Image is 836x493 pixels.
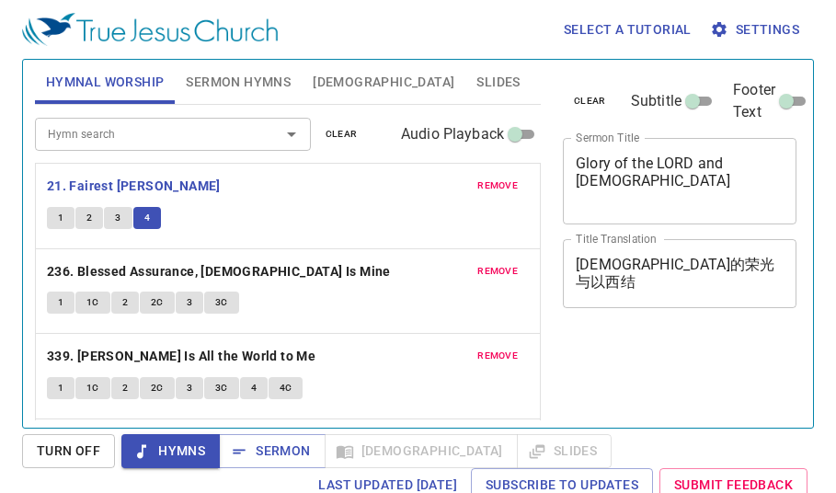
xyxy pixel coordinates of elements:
button: remove [466,175,529,197]
button: Turn Off [22,434,115,468]
button: Hymns [121,434,220,468]
span: Footer Text [733,79,775,123]
span: 3C [215,380,228,396]
span: Audio Playback [401,123,504,145]
span: 4C [280,380,292,396]
span: 2 [122,380,128,396]
span: remove [477,263,518,280]
button: 2 [111,292,139,314]
button: 236. Blessed Assurance, [DEMOGRAPHIC_DATA] Is Mine [47,260,394,283]
span: 1C [86,294,99,311]
button: 2C [140,292,175,314]
span: remove [477,348,518,364]
button: clear [315,123,369,145]
span: 1 [58,210,63,226]
span: 2 [122,294,128,311]
button: 3 [176,292,203,314]
b: 236. Blessed Assurance, [DEMOGRAPHIC_DATA] Is Mine [47,260,391,283]
b: 339. [PERSON_NAME] Is All the World to Me [47,345,315,368]
button: 1 [47,292,74,314]
button: 1C [75,377,110,399]
span: 2C [151,380,164,396]
b: 21. Fairest [PERSON_NAME] [47,175,221,198]
textarea: Glory of the LORD and [DEMOGRAPHIC_DATA] [576,155,784,207]
span: 1C [86,380,99,396]
button: 2C [140,377,175,399]
span: 2C [151,294,164,311]
button: Open [279,121,304,147]
button: 4 [240,377,268,399]
textarea: [DEMOGRAPHIC_DATA]的荣光与以西结 [576,256,784,291]
span: 4 [251,380,257,396]
span: 3 [115,210,120,226]
button: 1C [75,292,110,314]
button: 2 [75,207,103,229]
button: remove [466,260,529,282]
span: 1 [58,380,63,396]
button: 3 [176,377,203,399]
span: 4 [144,210,150,226]
button: Sermon [219,434,325,468]
button: clear [563,90,617,112]
button: 339. [PERSON_NAME] Is All the World to Me [47,345,319,368]
span: Hymns [136,440,205,463]
button: 1 [47,377,74,399]
button: 3C [204,292,239,314]
button: 21. Fairest [PERSON_NAME] [47,175,223,198]
span: 1 [58,294,63,311]
button: 4C [269,377,303,399]
span: 2 [86,210,92,226]
iframe: from-child [555,327,752,476]
button: Settings [706,13,807,47]
button: 3 [104,207,132,229]
span: Slides [476,71,520,94]
button: 2 [111,377,139,399]
span: Subtitle [631,90,681,112]
span: Sermon Hymns [186,71,291,94]
span: remove [477,178,518,194]
span: 3 [187,380,192,396]
span: 3 [187,294,192,311]
button: Select a tutorial [556,13,699,47]
span: Select a tutorial [564,18,692,41]
span: clear [574,93,606,109]
span: 3C [215,294,228,311]
button: 3C [204,377,239,399]
span: Sermon [234,440,310,463]
span: Hymnal Worship [46,71,165,94]
button: 4 [133,207,161,229]
img: True Jesus Church [22,13,278,46]
span: [DEMOGRAPHIC_DATA] [313,71,454,94]
span: Settings [714,18,799,41]
button: remove [466,345,529,367]
button: 1 [47,207,74,229]
span: clear [326,126,358,143]
span: Turn Off [37,440,100,463]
